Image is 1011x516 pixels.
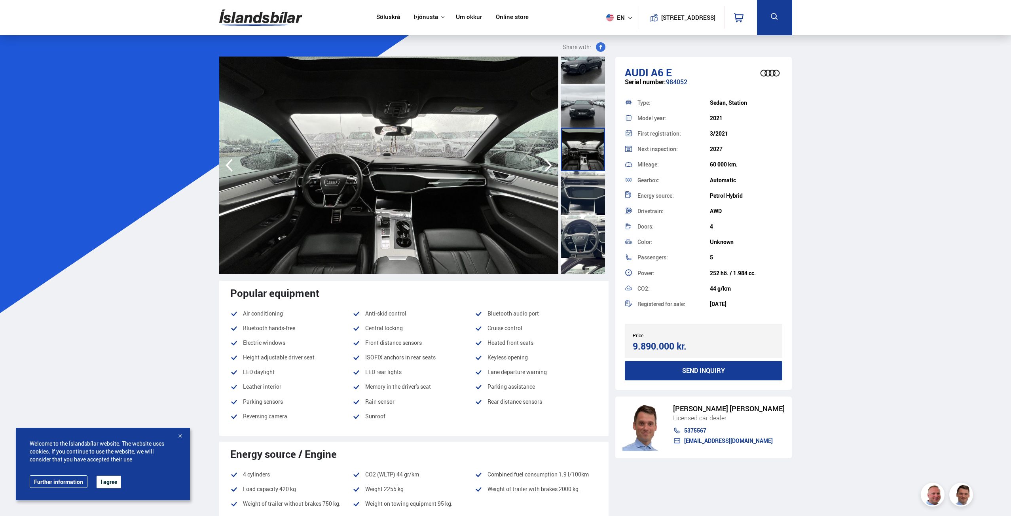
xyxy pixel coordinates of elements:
[637,193,710,198] div: Energy source:
[651,65,672,79] span: A6 E
[673,438,785,444] a: [EMAIL_ADDRESS][DOMAIN_NAME]
[637,270,710,276] div: Power:
[563,42,591,52] span: Share with:
[230,338,353,348] li: Electric windows
[637,301,710,307] div: Registered for sale:
[710,208,782,214] div: AWD
[558,57,897,274] img: 2978708.jpeg
[230,353,353,362] li: Height adjustable driver seat
[603,6,639,29] button: en
[710,223,782,230] div: 4
[230,323,353,333] li: Bluetooth hands-free
[353,397,475,406] li: Rain sensor
[637,178,710,183] div: Gearbox:
[97,476,121,488] button: I agree
[710,254,782,261] div: 5
[219,5,302,30] img: G0Ugv5HjCgRt.svg
[376,13,400,22] a: Söluskrá
[353,367,475,377] li: LED rear lights
[496,13,529,22] a: Online store
[622,404,665,451] img: FbJEzSuNWCJXmdc-.webp
[710,193,782,199] div: Petrol Hybrid
[637,224,710,229] div: Doors:
[710,115,782,121] div: 2021
[637,146,710,152] div: Next inspection:
[637,162,710,167] div: Mileage:
[230,397,353,406] li: Parking sensors
[950,484,974,508] img: FbJEzSuNWCJXmdc-.webp
[353,353,475,362] li: ISOFIX anchors in rear seats
[353,323,475,333] li: Central locking
[710,285,782,292] div: 44 g/km
[754,61,786,85] img: brand logo
[710,239,782,245] div: Unknown
[922,484,946,508] img: siFngHWaQ9KaOqBr.png
[475,397,597,406] li: Rear distance sensors
[353,499,475,514] li: Weight on towing equipment 95 kg.
[230,412,353,421] li: Reversing camera
[637,255,710,260] div: Passengers:
[606,14,614,21] img: svg+xml;base64,PHN2ZyB4bWxucz0iaHR0cDovL3d3dy53My5vcmcvMjAwMC9zdmciIHdpZHRoPSI1MTIiIGhlaWdodD0iNT...
[353,412,475,426] li: Sunroof
[633,333,704,338] div: Price:
[353,470,475,479] li: CO2 (WLTP) 44 gr/km
[637,100,710,106] div: Type:
[637,239,710,245] div: Color:
[560,42,609,52] button: Share with:
[637,208,710,214] div: Drivetrain:
[456,13,482,22] a: Um okkur
[230,448,597,460] div: Energy source / Engine
[353,382,475,391] li: Memory in the driver's seat
[353,484,475,494] li: Weight 2255 kg.
[230,499,353,508] li: Weight of trailer without brakes 750 kg.
[637,131,710,136] div: First registration:
[633,341,701,352] div: 9.890.000 kr.
[230,309,353,318] li: Air conditioning
[30,475,87,488] a: Further information
[673,413,785,423] div: Licensed car dealer
[710,100,782,106] div: Sedan, Station
[710,146,782,152] div: 2027
[673,404,785,413] div: [PERSON_NAME] [PERSON_NAME]
[637,286,710,291] div: CO2:
[643,6,720,29] a: [STREET_ADDRESS]
[710,270,782,276] div: 252 hö. / 1.984 cc.
[710,130,782,137] div: 3/2021
[30,440,176,463] span: Welcome to the Íslandsbílar website. The website uses cookies. If you continue to use the website...
[664,14,713,21] button: [STREET_ADDRESS]
[230,382,353,391] li: Leather interior
[710,301,782,307] div: [DATE]
[230,367,353,377] li: LED daylight
[475,470,597,479] li: Combined fuel consumption 1.9 l/100km
[475,353,597,362] li: Keyless opening
[6,3,30,27] button: Opna LiveChat spjallviðmót
[603,14,623,21] span: en
[475,338,597,348] li: Heated front seats
[625,65,649,79] span: Audi
[710,161,782,168] div: 60 000 km.
[353,338,475,348] li: Front distance sensors
[673,427,785,434] a: 5375567
[475,382,597,391] li: Parking assistance
[475,309,597,318] li: Bluetooth audio port
[230,287,597,299] div: Popular equipment
[475,323,597,333] li: Cruise control
[414,13,438,21] button: Þjónusta
[475,484,597,494] li: Weight of trailer with brakes 2000 kg.
[710,177,782,183] div: Automatic
[219,57,558,274] img: 2978707.jpeg
[625,78,783,94] div: 984052
[230,470,353,479] li: 4 cylinders
[353,309,475,318] li: Anti-skid control
[475,367,597,377] li: Lane departure warning
[625,361,783,380] button: Send inquiry
[637,115,710,121] div: Model year:
[230,484,353,494] li: Load capacity 420 kg.
[625,77,666,86] span: Serial number:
